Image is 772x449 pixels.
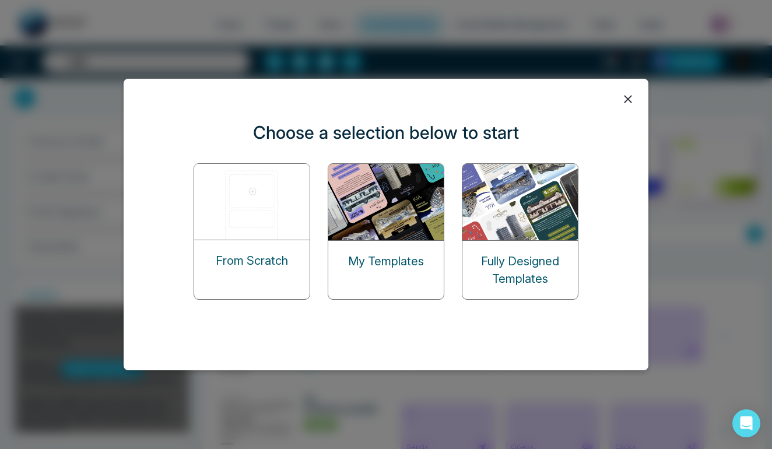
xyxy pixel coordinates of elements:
[328,164,445,240] img: my-templates.png
[462,252,578,287] p: Fully Designed Templates
[462,164,579,240] img: designed-templates.png
[194,164,311,240] img: start-from-scratch.png
[348,252,424,270] p: My Templates
[253,120,519,146] p: Choose a selection below to start
[216,252,288,269] p: From Scratch
[732,409,760,437] div: Open Intercom Messenger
